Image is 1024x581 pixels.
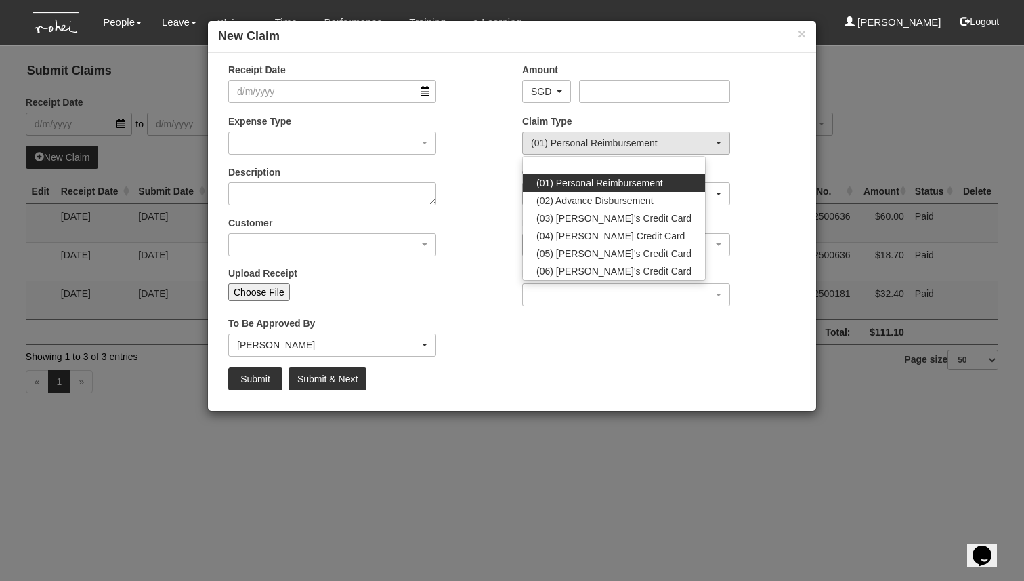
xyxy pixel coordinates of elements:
div: (01) Personal Reimbursement [531,136,713,150]
div: SGD [531,85,554,98]
label: Description [228,165,280,179]
label: Upload Receipt [228,266,297,280]
iframe: chat widget [967,527,1010,567]
span: (06) [PERSON_NAME]'s Credit Card [536,264,691,278]
span: (02) Advance Disbursement [536,194,654,207]
label: Expense Type [228,115,291,128]
span: (03) [PERSON_NAME]'s Credit Card [536,212,691,225]
button: (01) Personal Reimbursement [522,132,730,155]
label: Claim Type [522,115,572,128]
input: Submit & Next [289,367,366,390]
button: × [798,26,806,41]
button: SGD [522,80,571,103]
input: d/m/yyyy [228,80,436,103]
label: Receipt Date [228,63,286,77]
label: Amount [522,63,558,77]
input: Submit [228,367,282,390]
b: New Claim [218,29,280,43]
span: (04) [PERSON_NAME] Credit Card [536,229,685,243]
div: [PERSON_NAME] [237,338,419,352]
label: To Be Approved By [228,317,315,330]
span: (01) Personal Reimbursement [536,176,663,190]
label: Customer [228,216,272,230]
input: Choose File [228,283,290,301]
button: Daniel Low [228,334,436,357]
span: (05) [PERSON_NAME]'s Credit Card [536,247,691,260]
